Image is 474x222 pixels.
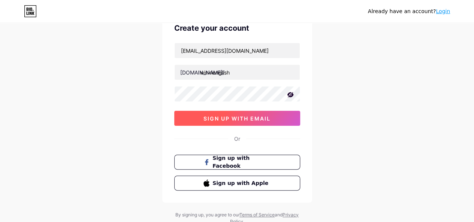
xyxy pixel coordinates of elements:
div: Or [234,135,240,143]
span: Sign up with Facebook [212,154,271,170]
button: Sign up with Apple [174,176,300,191]
a: Terms of Service [239,212,275,218]
span: Sign up with Apple [212,179,271,187]
div: Create your account [174,22,300,34]
button: Sign up with Facebook [174,155,300,170]
span: sign up with email [203,115,271,122]
a: Login [436,8,450,14]
input: username [175,65,300,80]
div: [DOMAIN_NAME]/ [180,69,224,76]
button: sign up with email [174,111,300,126]
div: Already have an account? [368,7,450,15]
input: Email [175,43,300,58]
